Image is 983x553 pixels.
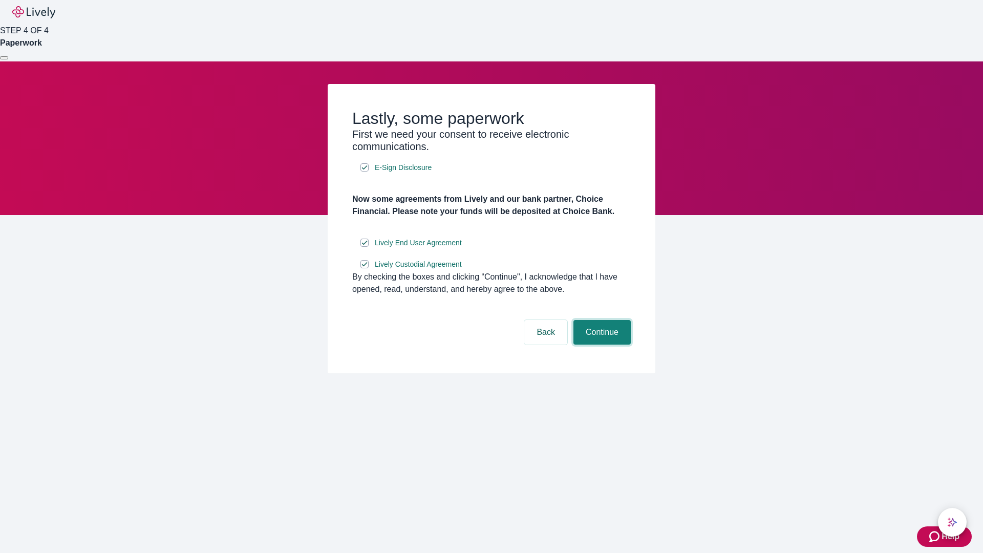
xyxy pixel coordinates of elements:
[942,530,959,543] span: Help
[352,193,631,218] h4: Now some agreements from Lively and our bank partner, Choice Financial. Please note your funds wi...
[929,530,942,543] svg: Zendesk support icon
[373,161,434,174] a: e-sign disclosure document
[352,109,631,128] h2: Lastly, some paperwork
[12,6,55,18] img: Lively
[938,508,967,537] button: chat
[375,162,432,173] span: E-Sign Disclosure
[373,258,464,271] a: e-sign disclosure document
[375,259,462,270] span: Lively Custodial Agreement
[352,128,631,153] h3: First we need your consent to receive electronic communications.
[373,237,464,249] a: e-sign disclosure document
[524,320,567,345] button: Back
[352,271,631,295] div: By checking the boxes and clicking “Continue", I acknowledge that I have opened, read, understand...
[375,238,462,248] span: Lively End User Agreement
[917,526,972,547] button: Zendesk support iconHelp
[947,517,957,527] svg: Lively AI Assistant
[573,320,631,345] button: Continue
